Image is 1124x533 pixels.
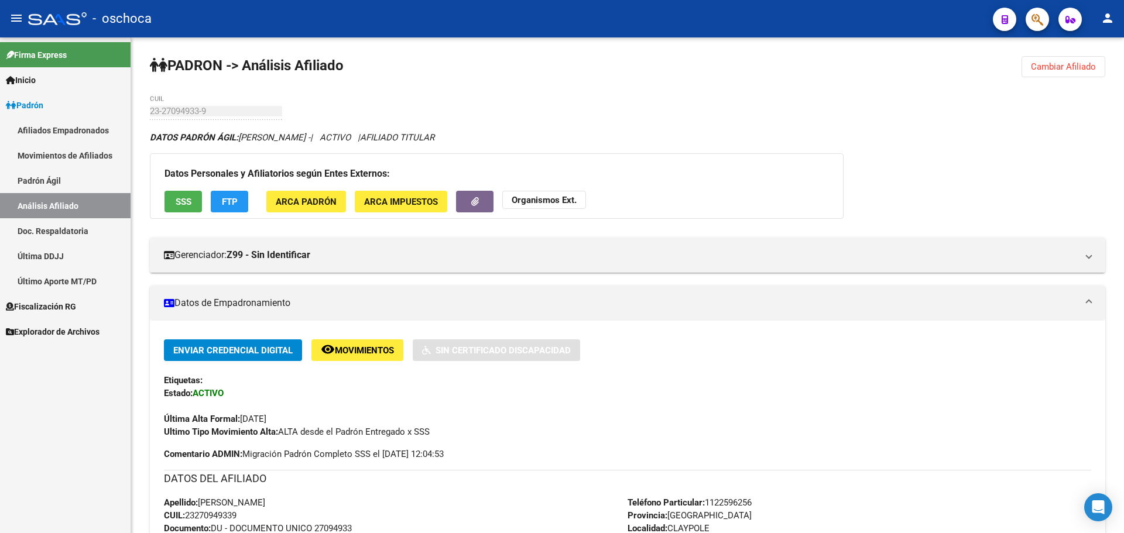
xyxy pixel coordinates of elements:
strong: Provincia: [628,510,667,521]
strong: DATOS PADRÓN ÁGIL: [150,132,238,143]
strong: CUIL: [164,510,185,521]
button: Cambiar Afiliado [1022,56,1105,77]
mat-icon: remove_red_eye [321,342,335,356]
span: - oschoca [92,6,152,32]
span: SSS [176,197,191,207]
strong: Última Alta Formal: [164,414,240,424]
h3: Datos Personales y Afiliatorios según Entes Externos: [165,166,829,182]
strong: Estado: [164,388,193,398]
span: FTP [222,197,238,207]
strong: Etiquetas: [164,375,203,386]
mat-panel-title: Gerenciador: [164,249,1077,262]
mat-expansion-panel-header: Gerenciador:Z99 - Sin Identificar [150,238,1105,273]
mat-icon: person [1101,11,1115,25]
button: FTP [211,191,248,212]
span: Movimientos [335,345,394,356]
mat-icon: menu [9,11,23,25]
span: 23270949339 [164,510,237,521]
button: ARCA Impuestos [355,191,447,212]
span: 1122596256 [628,497,752,508]
strong: PADRON -> Análisis Afiliado [150,57,344,74]
strong: Ultimo Tipo Movimiento Alta: [164,427,278,437]
button: Organismos Ext. [502,191,586,209]
span: Sin Certificado Discapacidad [436,345,571,356]
strong: Apellido: [164,497,198,508]
span: Enviar Credencial Digital [173,345,293,356]
span: ALTA desde el Padrón Entregado x SSS [164,427,430,437]
span: ARCA Padrón [276,197,337,207]
span: ARCA Impuestos [364,197,438,207]
button: Movimientos [311,339,403,361]
span: Migración Padrón Completo SSS el [DATE] 12:04:53 [164,448,444,460]
button: Sin Certificado Discapacidad [413,339,580,361]
mat-panel-title: Datos de Empadronamiento [164,297,1077,310]
span: Inicio [6,74,36,87]
span: Firma Express [6,49,67,61]
span: Explorador de Archivos [6,325,100,338]
mat-expansion-panel-header: Datos de Empadronamiento [150,286,1105,321]
strong: Comentario ADMIN: [164,449,242,459]
span: Fiscalización RG [6,300,76,313]
button: Enviar Credencial Digital [164,339,302,361]
span: [PERSON_NAME] [164,497,265,508]
span: [PERSON_NAME] - [150,132,310,143]
i: | ACTIVO | [150,132,434,143]
strong: ACTIVO [193,388,224,398]
span: Cambiar Afiliado [1031,61,1096,72]
strong: Teléfono Particular: [628,497,705,508]
button: ARCA Padrón [266,191,346,212]
span: AFILIADO TITULAR [360,132,434,143]
div: Open Intercom Messenger [1084,493,1112,521]
h3: DATOS DEL AFILIADO [164,470,1091,487]
span: [GEOGRAPHIC_DATA] [628,510,752,521]
strong: Organismos Ext. [512,195,577,205]
span: [DATE] [164,414,266,424]
strong: Z99 - Sin Identificar [227,249,310,262]
button: SSS [165,191,202,212]
span: Padrón [6,99,43,112]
